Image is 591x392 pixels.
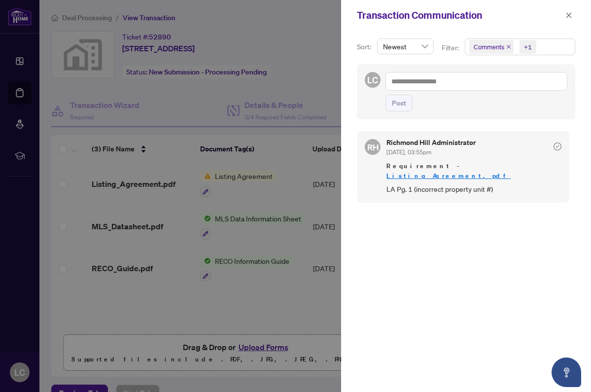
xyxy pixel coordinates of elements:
[565,12,572,19] span: close
[506,44,511,49] span: close
[357,41,373,52] p: Sort:
[554,143,561,150] span: check-circle
[552,357,581,387] button: Open asap
[386,148,431,156] span: [DATE], 03:55pm
[383,39,428,54] span: Newest
[469,40,514,54] span: Comments
[442,42,460,53] p: Filter:
[367,73,378,87] span: LC
[386,161,561,181] span: Requirement -
[386,172,511,180] a: Listing_Agreement.pdf
[357,8,562,23] div: Transaction Communication
[524,42,532,52] div: +1
[386,139,476,146] h5: Richmond Hill Administrator
[367,141,379,154] span: RH
[385,95,413,111] button: Post
[474,42,504,52] span: Comments
[386,183,561,195] span: LA Pg. 1 (incorrect property unit #)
